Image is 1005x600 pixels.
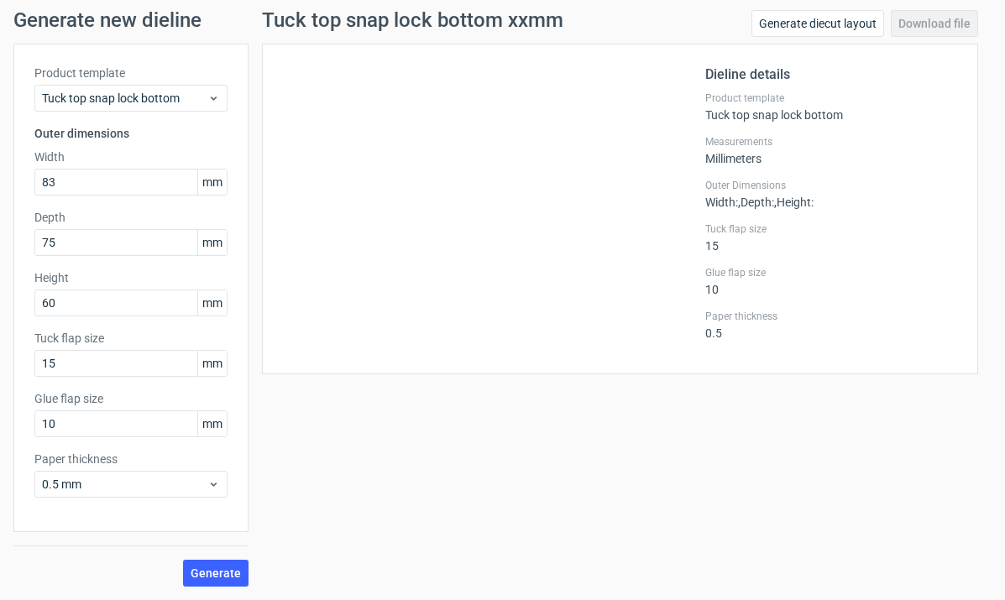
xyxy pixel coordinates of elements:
[738,196,774,209] span: , Depth :
[183,560,249,587] button: Generate
[42,90,207,107] span: Tuck top snap lock bottom
[262,10,563,30] h1: Tuck top snap lock bottom xxmm
[34,209,228,226] label: Depth
[705,266,957,279] label: Glue flap size
[13,10,992,30] h1: Generate new dieline
[191,567,241,579] span: Generate
[751,10,884,37] a: Generate diecut layout
[197,290,227,316] span: mm
[705,91,957,122] div: Tuck top snap lock bottom
[705,91,957,105] label: Product template
[34,390,228,407] label: Glue flap size
[197,170,227,195] span: mm
[705,135,957,165] div: Millimeters
[197,351,227,376] span: mm
[34,451,228,467] label: Paper thickness
[34,149,228,165] label: Width
[705,179,957,192] label: Outer Dimensions
[705,65,957,85] h2: Dieline details
[705,222,957,253] div: 15
[705,310,957,340] div: 0.5
[197,411,227,436] span: mm
[705,222,957,236] label: Tuck flap size
[705,310,957,323] label: Paper thickness
[34,125,228,142] h3: Outer dimensions
[34,269,228,286] label: Height
[197,230,227,255] span: mm
[705,266,957,296] div: 10
[774,196,814,209] span: , Height :
[42,476,207,493] span: 0.5 mm
[705,196,738,209] span: Width :
[34,330,228,347] label: Tuck flap size
[705,135,957,149] label: Measurements
[34,65,228,81] label: Product template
